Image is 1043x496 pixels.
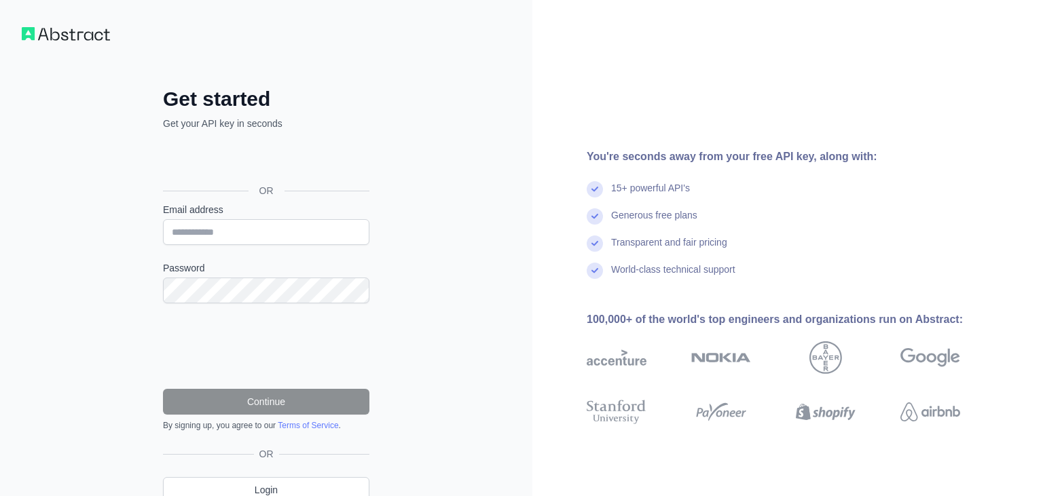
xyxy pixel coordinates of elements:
a: Terms of Service [278,421,338,430]
img: shopify [796,397,856,427]
img: accenture [587,341,646,374]
div: 15+ powerful API's [611,181,690,208]
span: OR [249,184,285,197]
label: Password [163,261,369,275]
div: You're seconds away from your free API key, along with: [587,149,1004,165]
div: World-class technical support [611,263,735,290]
img: stanford university [587,397,646,427]
div: Transparent and fair pricing [611,235,727,263]
button: Continue [163,389,369,415]
iframe: Sign in with Google Button [156,145,373,175]
img: Workflow [22,27,110,41]
img: airbnb [900,397,960,427]
img: check mark [587,181,603,197]
label: Email address [163,203,369,216]
h2: Get started [163,87,369,111]
div: 100,000+ of the world's top engineers and organizations run on Abstract: [587,311,1004,328]
img: check mark [587,263,603,279]
img: payoneer [691,397,751,427]
img: bayer [809,341,842,374]
div: Sign in with Google. Opens in new tab [163,145,367,175]
p: Get your API key in seconds [163,117,369,130]
span: OR [254,447,279,461]
img: nokia [691,341,751,374]
img: check mark [587,235,603,252]
iframe: reCAPTCHA [163,320,369,373]
div: By signing up, you agree to our . [163,420,369,431]
img: check mark [587,208,603,225]
div: Generous free plans [611,208,697,235]
img: google [900,341,960,374]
